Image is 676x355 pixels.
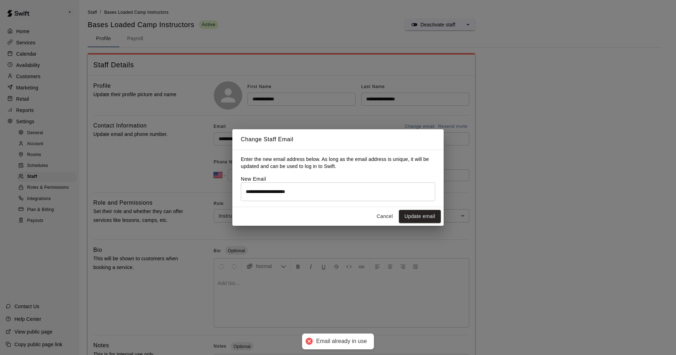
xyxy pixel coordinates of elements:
[399,210,441,223] button: Update email
[374,210,396,223] button: Cancel
[241,156,435,170] p: Enter the new email address below. As long as the email address is unique, it will be updated and...
[241,176,266,182] label: New Email
[232,129,444,150] h2: Change Staff Email
[316,338,367,345] div: Email already in use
